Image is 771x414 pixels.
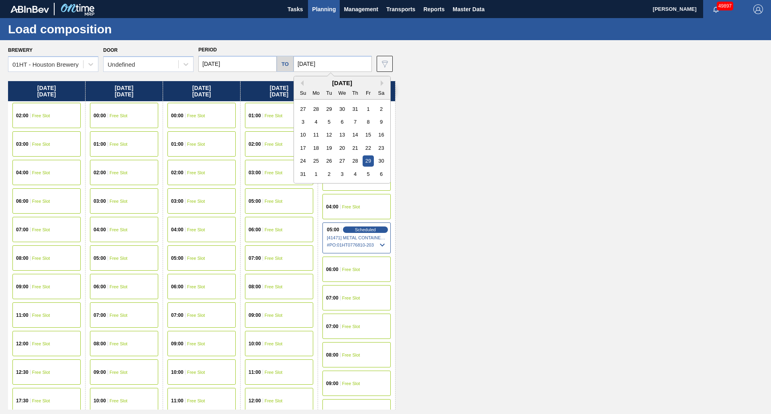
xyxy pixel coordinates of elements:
div: Fr [363,88,373,98]
span: 05:00 [249,199,261,204]
div: Choose Thursday, August 14th, 2025 [350,129,361,140]
span: Free Slot [265,227,283,232]
span: 09:00 [249,313,261,318]
div: Choose Wednesday, August 20th, 2025 [337,143,347,153]
span: 04:00 [171,227,184,232]
span: 09:00 [94,370,106,375]
div: Choose Friday, August 22nd, 2025 [363,143,373,153]
div: Choose Tuesday, August 5th, 2025 [324,116,335,127]
span: 03:00 [94,199,106,204]
span: Free Slot [32,113,50,118]
span: Free Slot [265,256,283,261]
span: Free Slot [265,313,283,318]
div: Choose Monday, August 25th, 2025 [311,155,322,166]
span: 11:00 [171,398,184,403]
span: Free Slot [187,256,205,261]
span: Planning [312,4,336,14]
span: Free Slot [342,381,360,386]
div: Choose Sunday, August 17th, 2025 [298,143,308,153]
span: 05:00 [327,227,339,232]
input: mm/dd/yyyy [294,56,372,72]
span: Free Slot [110,284,128,289]
span: Free Slot [265,370,283,375]
span: Free Slot [187,199,205,204]
div: [DATE] [DATE] [241,81,318,101]
span: 07:00 [249,256,261,261]
span: 10:00 [94,398,106,403]
span: [41471] METAL CONTAINER CORPORATION - 0008219743 [327,235,387,240]
div: Choose Wednesday, August 13th, 2025 [337,129,347,140]
div: Choose Tuesday, August 19th, 2025 [324,143,335,153]
span: Free Slot [32,227,50,232]
span: 06:00 [94,284,106,289]
div: Choose Friday, August 29th, 2025 [363,155,373,166]
span: Free Slot [32,313,50,318]
div: Choose Wednesday, July 30th, 2025 [337,104,347,114]
div: Choose Friday, August 8th, 2025 [363,116,373,127]
span: Free Slot [187,170,205,175]
div: Choose Thursday, August 7th, 2025 [350,116,361,127]
h5: to [281,61,289,67]
div: Choose Tuesday, September 2nd, 2025 [324,169,335,179]
div: Tu [324,88,335,98]
span: Free Slot [265,341,283,346]
span: Free Slot [187,313,205,318]
span: 12:00 [249,398,261,403]
span: Free Slot [32,170,50,175]
button: Next Month [381,80,386,86]
span: 07:00 [326,296,339,300]
span: 11:00 [249,370,261,375]
span: Transports [386,4,415,14]
span: Free Slot [110,199,128,204]
div: Sa [376,88,387,98]
div: Choose Monday, August 4th, 2025 [311,116,322,127]
span: 05:00 [94,256,106,261]
div: Choose Thursday, August 28th, 2025 [350,155,361,166]
label: Brewery [8,47,33,53]
span: 06:00 [326,267,339,272]
span: Free Slot [110,370,128,375]
div: Choose Thursday, July 31st, 2025 [350,104,361,114]
div: Choose Tuesday, July 29th, 2025 [324,104,335,114]
span: 01:00 [94,142,106,147]
span: 10:00 [249,341,261,346]
span: 04:00 [326,204,339,209]
span: 02:00 [171,170,184,175]
div: Th [350,88,361,98]
div: Choose Thursday, September 4th, 2025 [350,169,361,179]
span: Master Data [453,4,484,14]
span: 07:00 [171,313,184,318]
div: Choose Saturday, September 6th, 2025 [376,169,387,179]
span: 07:00 [326,324,339,329]
span: Free Slot [110,398,128,403]
div: Choose Sunday, July 27th, 2025 [298,104,308,114]
span: 10:00 [171,370,184,375]
span: Scheduled [355,227,376,232]
img: TNhmsLtSVTkK8tSr43FrP2fwEKptu5GPRR3wAAAABJRU5ErkJggg== [10,6,49,13]
span: Free Slot [265,170,283,175]
div: Choose Friday, August 1st, 2025 [363,104,373,114]
span: Free Slot [265,398,283,403]
span: Free Slot [110,170,128,175]
span: Free Slot [342,353,360,357]
span: Free Slot [32,142,50,147]
span: Free Slot [187,398,205,403]
div: Choose Sunday, August 10th, 2025 [298,129,308,140]
button: Previous Month [298,80,304,86]
span: Free Slot [265,284,283,289]
span: Free Slot [265,113,283,118]
img: Logout [753,4,763,14]
div: [DATE] [DATE] [163,81,240,101]
span: 08:00 [94,341,106,346]
span: Free Slot [32,398,50,403]
span: Free Slot [342,324,360,329]
div: Su [298,88,308,98]
span: 01:00 [249,113,261,118]
div: Choose Sunday, August 31st, 2025 [298,169,308,179]
span: Free Slot [110,142,128,147]
span: 08:00 [326,353,339,357]
span: Free Slot [187,227,205,232]
span: Free Slot [187,370,205,375]
span: Free Slot [32,256,50,261]
div: Choose Wednesday, August 6th, 2025 [337,116,347,127]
